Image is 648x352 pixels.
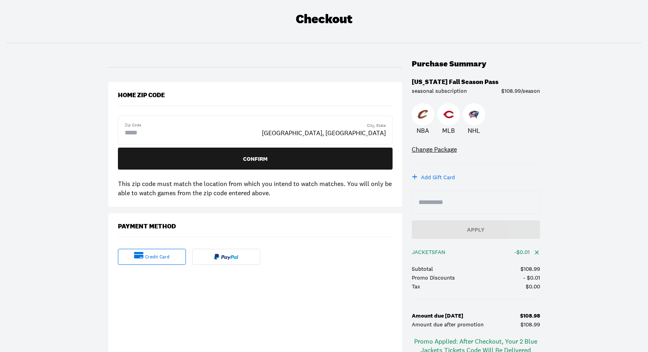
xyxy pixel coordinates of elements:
[412,248,445,256] div: JACKETSFAN
[412,88,467,94] div: seasonal subscription
[124,156,386,162] div: Confirm
[262,128,386,137] div: [GEOGRAPHIC_DATA], [GEOGRAPHIC_DATA]
[421,173,455,181] div: Add Gift Card
[412,284,420,289] div: Tax
[501,88,540,94] div: $108.99/season
[118,179,393,197] div: This zip code must match the location from which you intend to watch matches. You will only be ab...
[520,312,540,319] b: $108.98
[125,122,141,128] div: Zip Code
[145,254,169,260] div: credit card
[514,248,530,256] div: -$0.01
[418,109,428,120] img: Cavaliers
[442,126,455,135] p: MLB
[412,173,455,181] button: +Add Gift Card
[412,322,484,327] div: Amount due after promotion
[118,148,393,170] button: Confirm
[418,227,534,232] div: Apply
[417,126,429,135] p: NBA
[523,275,540,280] div: - $0.01
[412,78,498,86] div: [US_STATE] Fall Season Pass
[412,275,455,280] div: Promo Discounts
[412,220,540,239] button: Apply
[520,322,540,327] div: $108.99
[520,266,540,272] div: $108.99
[296,12,353,27] div: Checkout
[118,92,165,99] div: Home Zip Code
[443,109,454,120] img: Reds
[526,284,540,289] div: $0.00
[214,254,238,260] img: Paypal fulltext logo
[412,173,418,181] div: +
[412,145,457,154] a: Change Package
[412,266,433,272] div: Subtotal
[118,223,176,230] div: Payment Method
[412,59,486,69] div: Purchase Summary
[468,126,480,135] p: NHL
[412,312,463,319] b: Amount due [DATE]
[469,109,479,120] img: Blue Jackets
[367,123,386,128] div: City, State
